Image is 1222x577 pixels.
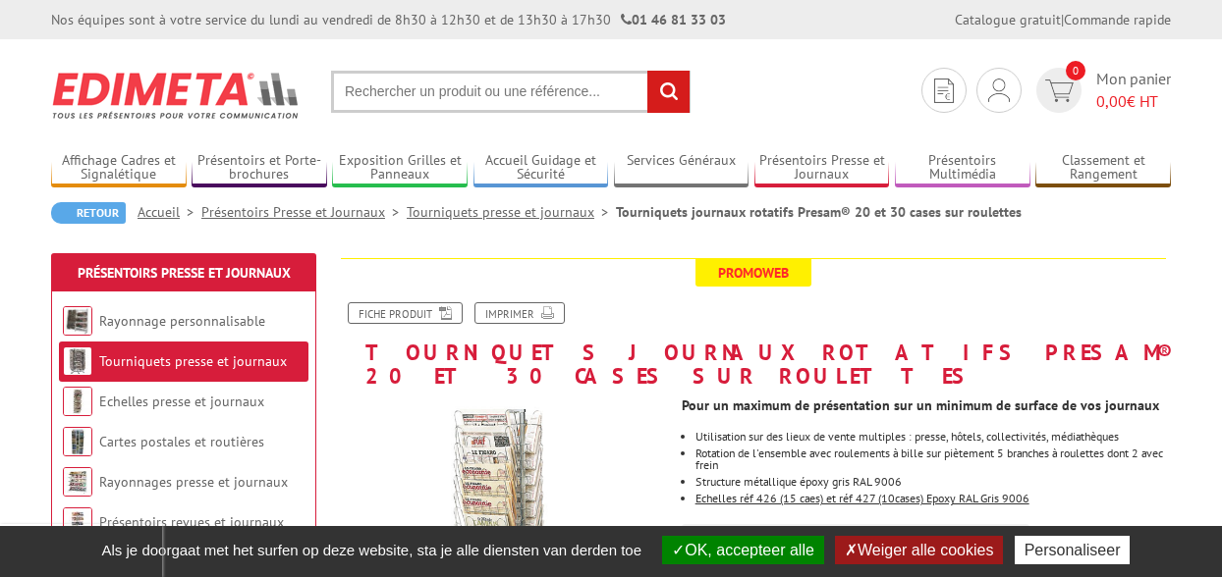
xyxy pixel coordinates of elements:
span: Mon panier [1096,68,1171,113]
a: Fiche produit [348,302,463,324]
a: Tourniquets presse et journaux [407,203,616,221]
a: Présentoirs Multimédia [895,152,1030,184]
img: Rayonnages presse et journaux [63,467,92,497]
img: devis rapide [988,79,1010,102]
img: Cartes postales et routières [63,427,92,456]
a: Présentoirs revues et journaux [99,513,284,531]
a: Cartes postales et routières [99,433,264,450]
a: Rayonnages presse et journaux [99,473,288,491]
img: Echelles presse et journaux [63,387,92,416]
a: Accueil Guidage et Sécurité [473,152,609,184]
a: Accueil [138,203,201,221]
li: Utilisation sur des lieux de vente multiples : presse, hôtels, collectivités, médiathèques [695,431,1171,443]
a: Classement et Rangement [1035,152,1171,184]
img: devis rapide [934,79,954,103]
img: devis rapide [1045,79,1074,102]
a: Présentoirs Presse et Journaux [201,203,407,221]
a: Services Généraux [614,152,750,184]
img: Edimeta [51,59,302,131]
li: Tourniquets journaux rotatifs Presam® 20 et 30 cases sur roulettes [616,202,1022,222]
a: Commande rapide [1064,11,1171,28]
input: Rechercher un produit ou une référence... [331,71,691,113]
a: Rayonnage personnalisable [99,312,265,330]
li: Structure métallique époxy gris RAL 9006 [695,476,1171,488]
strong: Pour un maximum de présentation sur un minimum de surface de vos journaux [682,396,1159,414]
div: Nos équipes sont à votre service du lundi au vendredi de 8h30 à 12h30 et de 13h30 à 17h30 [51,10,726,29]
li: Rotation de l'ensemble avec roulements à bille sur piètement 5 branches à roulettes dont 2 avec f... [695,447,1171,471]
span: 0 [1066,61,1085,80]
a: Présentoirs Presse et Journaux [78,264,291,282]
img: Présentoirs revues et journaux [63,507,92,537]
a: Affichage Cadres et Signalétique [51,152,187,184]
a: Echelles presse et journaux [99,393,264,410]
button: Personaliseer (modaal venster) [1015,536,1131,564]
u: Echelles réf 426 (15 caes) et réf 427 (10cases) Epoxy RAL Gris 9006 [695,491,1029,505]
button: Weiger alle cookies [835,536,1003,564]
a: Retour [51,202,126,224]
strong: 01 46 81 33 03 [621,11,726,28]
a: Catalogue gratuit [955,11,1061,28]
a: Imprimer [474,302,565,324]
a: devis rapide 0 Mon panier 0,00€ HT [1031,68,1171,113]
input: rechercher [647,71,690,113]
a: Présentoirs et Porte-brochures [192,152,327,184]
a: Exposition Grilles et Panneaux [332,152,468,184]
img: Tourniquets presse et journaux [63,346,92,376]
div: | [955,10,1171,29]
a: Tourniquets presse et journaux [99,352,287,370]
img: Rayonnage personnalisable [63,306,92,336]
button: OK, accepteer alle [662,536,824,564]
a: Présentoirs Presse et Journaux [754,152,890,184]
span: 0,00 [1096,91,1127,111]
p: à réception de la commande [682,524,1029,567]
span: € HT [1096,90,1171,113]
span: Als je doorgaat met het surfen op deze website, sta je alle diensten van derden toe [92,542,652,558]
span: Promoweb [695,259,811,287]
